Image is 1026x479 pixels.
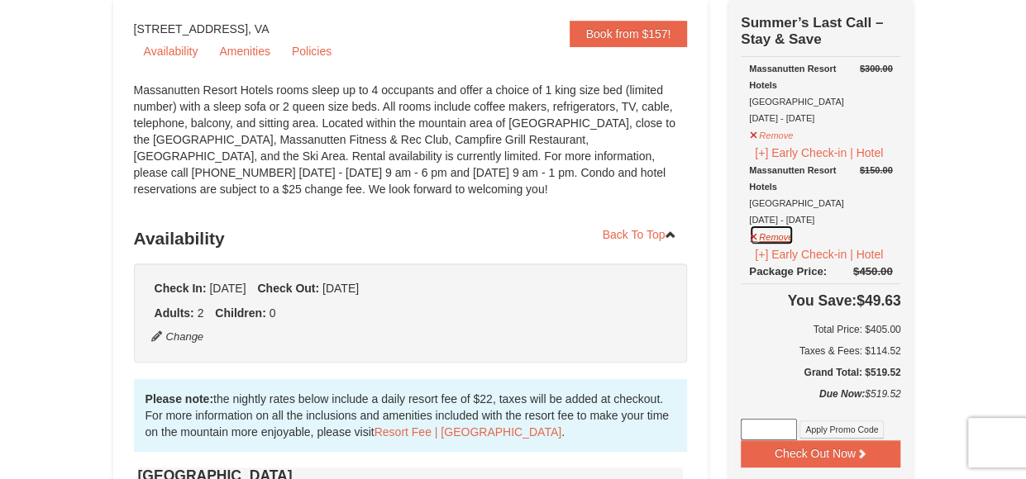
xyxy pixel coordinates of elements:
[741,343,900,359] div: Taxes & Fees: $114.52
[209,39,279,64] a: Amenities
[150,328,205,346] button: Change
[741,386,900,419] div: $519.52
[799,420,884,439] button: Apply Promo Code
[198,306,204,320] span: 2
[860,64,893,74] del: $300.00
[215,306,265,320] strong: Children:
[570,21,688,47] a: Book from $157!
[155,306,194,320] strong: Adults:
[209,282,246,295] span: [DATE]
[749,144,889,162] button: [+] Early Check-in | Hotel
[134,39,208,64] a: Availability
[749,162,892,228] div: [GEOGRAPHIC_DATA] [DATE] - [DATE]
[788,292,857,309] span: You Save:
[741,292,900,309] h4: $49.63
[819,388,865,400] strong: Due Now:
[282,39,341,64] a: Policies
[257,282,319,295] strong: Check Out:
[853,265,893,277] del: $450.00
[134,379,688,452] div: the nightly rates below include a daily resort fee of $22, taxes will be added at checkout. For m...
[741,321,900,338] h6: Total Price: $405.00
[741,15,883,47] strong: Summer’s Last Call – Stay & Save
[749,64,836,90] strong: Massanutten Resort Hotels
[749,225,794,245] button: Remove
[375,425,561,439] a: Resort Fee | [GEOGRAPHIC_DATA]
[146,392,213,405] strong: Please note:
[134,222,688,255] h3: Availability
[155,282,207,295] strong: Check In:
[322,282,359,295] span: [DATE]
[749,245,889,263] button: [+] Early Check-in | Hotel
[749,265,827,277] span: Package Price:
[134,82,688,214] div: Massanutten Resort Hotels rooms sleep up to 4 occupants and offer a choice of 1 king size bed (li...
[749,123,794,144] button: Remove
[592,222,688,247] a: Back To Top
[270,306,276,320] span: 0
[749,165,836,192] strong: Massanutten Resort Hotels
[860,165,893,175] del: $150.00
[741,440,900,467] button: Check Out Now
[749,60,892,126] div: [GEOGRAPHIC_DATA] [DATE] - [DATE]
[741,364,900,381] h5: Grand Total: $519.52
